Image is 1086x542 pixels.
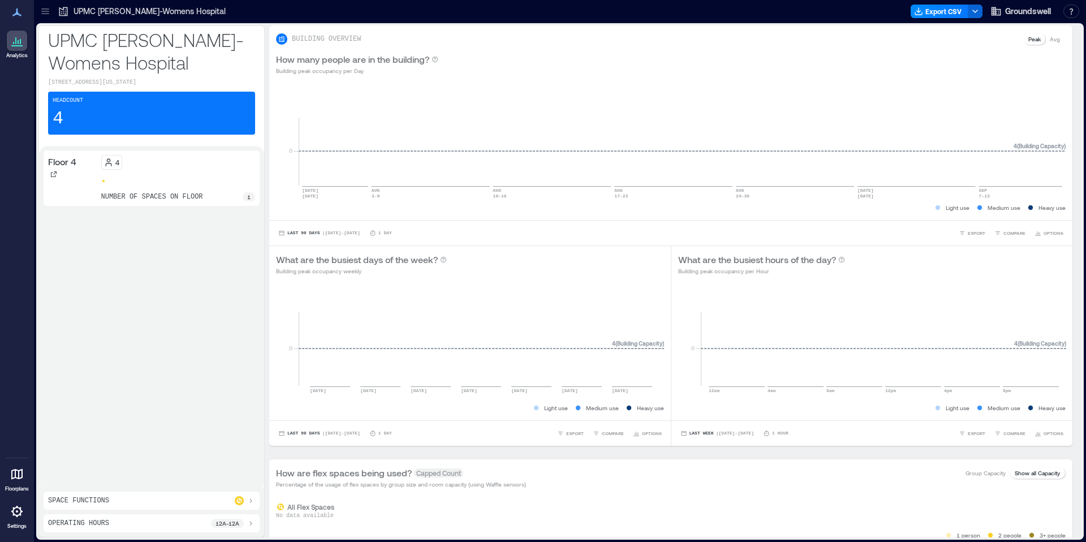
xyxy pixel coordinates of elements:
[956,227,988,239] button: EXPORT
[591,428,626,439] button: COMPARE
[216,519,239,528] p: 12a - 12a
[48,28,255,74] p: UPMC [PERSON_NAME]-Womens Hospital
[857,188,874,193] text: [DATE]
[772,430,788,437] p: 1 Hour
[53,96,83,105] p: Headcount
[289,147,292,154] tspan: 0
[998,531,1022,540] p: 2 people
[736,193,749,199] text: 24-30
[566,430,584,437] span: EXPORT
[115,158,119,167] p: 4
[988,403,1020,412] p: Medium use
[1050,35,1060,44] p: Avg
[493,188,502,193] text: AUG
[1003,388,1011,393] text: 8pm
[988,203,1020,212] p: Medium use
[1028,35,1041,44] p: Peak
[1015,468,1060,478] p: Show all Capacity
[1005,6,1051,17] span: Groundswell
[631,428,664,439] button: OPTIONS
[1003,230,1025,236] span: COMPARE
[287,502,334,511] p: All Flex Spaces
[411,388,427,393] text: [DATE]
[612,388,628,393] text: [DATE]
[247,192,251,201] p: 1
[1044,230,1063,236] span: OPTIONS
[276,227,363,239] button: Last 90 Days |[DATE]-[DATE]
[1032,428,1066,439] button: OPTIONS
[276,466,412,480] p: How are flex spaces being used?
[885,388,896,393] text: 12pm
[276,511,1066,521] p: No data available
[48,496,109,505] p: Space Functions
[946,403,969,412] p: Light use
[493,193,507,199] text: 10-16
[6,52,28,59] p: Analytics
[3,498,31,533] a: Settings
[276,253,438,266] p: What are the busiest days of the week?
[602,430,624,437] span: COMPARE
[1044,430,1063,437] span: OPTIONS
[979,188,988,193] text: SEP
[360,388,377,393] text: [DATE]
[53,107,63,130] p: 4
[678,428,756,439] button: Last Week |[DATE]-[DATE]
[956,531,980,540] p: 1 person
[2,461,32,496] a: Floorplans
[1038,403,1066,412] p: Heavy use
[944,388,953,393] text: 4pm
[614,193,628,199] text: 17-23
[302,193,318,199] text: [DATE]
[691,345,694,351] tspan: 0
[956,428,988,439] button: EXPORT
[372,188,380,193] text: AUG
[1040,531,1066,540] p: 3+ people
[1003,430,1025,437] span: COMPARE
[736,188,744,193] text: AUG
[992,227,1028,239] button: COMPARE
[586,403,619,412] p: Medium use
[372,193,380,199] text: 3-9
[292,35,361,44] p: BUILDING OVERVIEW
[414,468,463,478] span: Capped Count
[511,388,528,393] text: [DATE]
[276,428,363,439] button: Last 90 Days |[DATE]-[DATE]
[276,66,438,75] p: Building peak occupancy per Day
[826,388,835,393] text: 8am
[768,388,776,393] text: 4am
[979,193,990,199] text: 7-13
[48,519,109,528] p: Operating Hours
[101,192,203,201] p: number of spaces on floor
[562,388,578,393] text: [DATE]
[1038,203,1066,212] p: Heavy use
[461,388,477,393] text: [DATE]
[709,388,719,393] text: 12am
[378,230,392,236] p: 1 Day
[276,480,526,489] p: Percentage of the usage of flex spaces by group size and room capacity (using Waffle sensors)
[302,188,318,193] text: [DATE]
[48,78,255,87] p: [STREET_ADDRESS][US_STATE]
[911,5,968,18] button: Export CSV
[276,53,429,66] p: How many people are in the building?
[678,266,845,276] p: Building peak occupancy per Hour
[642,430,662,437] span: OPTIONS
[310,388,326,393] text: [DATE]
[987,2,1054,20] button: Groundswell
[614,188,623,193] text: AUG
[857,193,874,199] text: [DATE]
[1032,227,1066,239] button: OPTIONS
[5,485,29,492] p: Floorplans
[74,6,226,17] p: UPMC [PERSON_NAME]-Womens Hospital
[48,155,76,169] p: Floor 4
[555,428,586,439] button: EXPORT
[3,27,31,62] a: Analytics
[637,403,664,412] p: Heavy use
[968,430,985,437] span: EXPORT
[276,266,447,276] p: Building peak occupancy weekly
[966,468,1006,478] p: Group Capacity
[678,253,836,266] p: What are the busiest hours of the day?
[378,430,392,437] p: 1 Day
[968,230,985,236] span: EXPORT
[544,403,568,412] p: Light use
[992,428,1028,439] button: COMPARE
